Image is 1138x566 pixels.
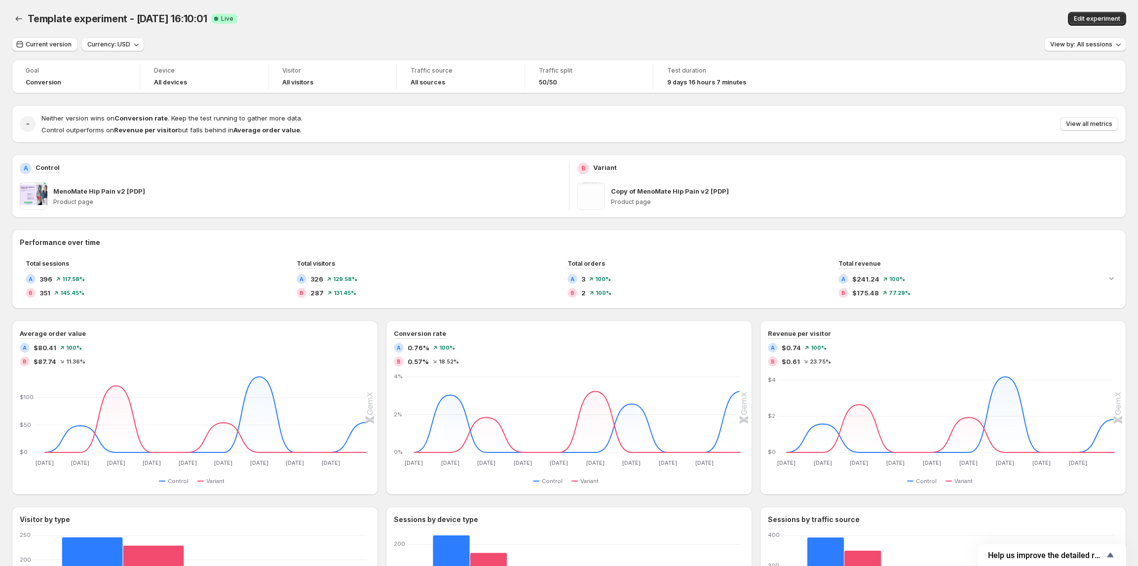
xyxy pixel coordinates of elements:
[811,345,827,351] span: 100%
[768,412,775,419] text: $2
[114,114,168,122] strong: Conversion rate
[405,459,423,466] text: [DATE]
[81,38,144,51] button: Currency: USD
[852,288,879,298] span: $175.48
[143,459,161,466] text: [DATE]
[1068,12,1126,26] button: Edit experiment
[394,448,403,455] text: 0%
[411,67,511,75] span: Traffic source
[988,549,1116,561] button: Show survey - Help us improve the detailed report for A/B campaigns
[959,459,978,466] text: [DATE]
[768,448,776,455] text: $0
[439,345,455,351] span: 100%
[1074,15,1120,23] span: Edit experiment
[397,359,401,364] h2: B
[408,357,429,366] span: 0.57%
[581,288,586,298] span: 2
[24,164,28,172] h2: A
[20,238,1118,247] h2: Performance over time
[1066,120,1112,128] span: View all metrics
[595,276,611,282] span: 100%
[768,515,860,525] h3: Sessions by traffic source
[233,126,300,134] strong: Average order value
[667,79,746,86] span: 9 days 16 hours 7 minutes
[394,373,403,380] text: 4%
[394,328,446,338] h3: Conversion rate
[26,260,69,267] span: Total sessions
[394,515,478,525] h3: Sessions by device type
[593,162,617,172] p: Variant
[1044,38,1126,51] button: View by: All sessions
[889,276,905,282] span: 100%
[197,475,228,487] button: Variant
[333,276,357,282] span: 129.58%
[214,459,232,466] text: [DATE]
[441,459,459,466] text: [DATE]
[34,343,56,353] span: $80.41
[996,459,1014,466] text: [DATE]
[1104,271,1118,285] button: Expand chart
[179,459,197,466] text: [DATE]
[26,67,126,75] span: Goal
[300,276,303,282] h2: A
[53,198,561,206] p: Product page
[695,459,714,466] text: [DATE]
[12,38,77,51] button: Current version
[221,15,233,23] span: Live
[814,459,832,466] text: [DATE]
[39,288,50,298] span: 351
[53,186,145,196] p: MenoMate Hip Pain v2 [PDP]
[768,376,776,383] text: $4
[154,66,254,87] a: DeviceAll devices
[411,66,511,87] a: Traffic sourceAll sources
[782,343,801,353] span: $0.74
[250,459,268,466] text: [DATE]
[12,12,26,26] button: Back
[26,66,126,87] a: GoalConversion
[477,459,495,466] text: [DATE]
[581,274,585,284] span: 3
[60,290,84,296] span: 145.45%
[300,290,303,296] h2: B
[23,359,27,364] h2: B
[310,288,324,298] span: 287
[838,260,881,267] span: Total revenue
[36,162,60,172] p: Control
[886,459,905,466] text: [DATE]
[1050,40,1112,48] span: View by: All sessions
[841,290,845,296] h2: B
[28,13,207,25] span: Template experiment - [DATE] 16:10:01
[310,274,323,284] span: 326
[297,260,335,267] span: Total visitors
[810,359,831,364] span: 23.75%
[622,459,641,466] text: [DATE]
[571,475,603,487] button: Variant
[411,79,445,86] h4: All sources
[159,475,192,487] button: Control
[542,477,563,485] span: Control
[26,119,30,129] h2: -
[514,459,532,466] text: [DATE]
[41,114,303,122] span: Neither version wins on . Keep the test running to gather more data.
[394,411,402,418] text: 2%
[659,459,677,466] text: [DATE]
[596,290,611,296] span: 100%
[66,359,85,364] span: 11.36%
[988,551,1104,560] span: Help us improve the detailed report for A/B campaigns
[667,67,768,75] span: Test duration
[408,343,429,353] span: 0.76%
[581,164,585,172] h2: B
[1069,459,1087,466] text: [DATE]
[397,345,401,351] h2: A
[20,394,34,401] text: $100
[1032,459,1051,466] text: [DATE]
[20,515,70,525] h3: Visitor by type
[206,477,225,485] span: Variant
[26,40,72,48] span: Current version
[539,67,639,75] span: Traffic split
[768,531,780,538] text: 400
[322,459,340,466] text: [DATE]
[20,328,86,338] h3: Average order value
[667,66,768,87] a: Test duration9 days 16 hours 7 minutes
[154,67,254,75] span: Device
